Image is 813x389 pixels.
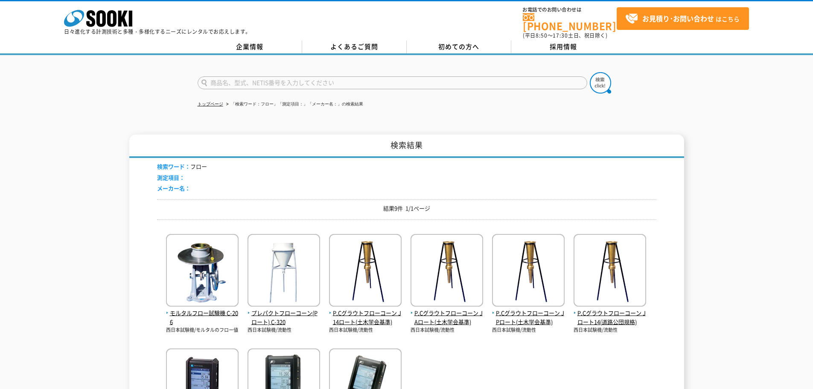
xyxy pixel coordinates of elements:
p: 結果9件 1/1ページ [157,204,656,213]
strong: お見積り･お問い合わせ [642,13,714,23]
p: 日々進化する計測技術と多種・多様化するニーズにレンタルでお応えします。 [64,29,251,34]
a: [PHONE_NUMBER] [523,13,617,31]
input: 商品名、型式、NETIS番号を入力してください [198,76,587,89]
span: お電話でのお問い合わせは [523,7,617,12]
img: C-320 [248,234,320,309]
p: 西日本試験機/モルタルのフロー値 [166,327,239,334]
li: フロー [157,162,207,171]
span: (平日 ～ 土日、祝日除く) [523,32,607,39]
p: 西日本試験機/流動性 [248,327,320,334]
img: Jロート14(道路公団規格) [574,234,646,309]
span: P.Cグラウトフローコーン Jロート14(道路公団規格) [574,309,646,327]
img: JPロート(土木学会基準) [492,234,565,309]
a: よくあるご質問 [302,41,407,53]
a: お見積り･お問い合わせはこちら [617,7,749,30]
li: 「検索ワード：フロー」「測定項目：」「メーカー名：」の検索結果 [224,100,363,109]
p: 西日本試験機/流動性 [574,327,646,334]
img: C-206 [166,234,239,309]
span: P.Cグラウトフローコーン JAロート(土木学会基準) [411,309,483,327]
h1: 検索結果 [129,135,684,158]
a: モルタルフロー試験機 C-206 [166,300,239,326]
span: プレパクトフローコーン(Pロート) C-320 [248,309,320,327]
p: 西日本試験機/流動性 [492,327,565,334]
span: メーカー名： [157,184,190,192]
a: P.Cグラウトフローコーン J14ロート(土木学会基準) [329,300,402,326]
span: 初めての方へ [438,42,479,51]
a: P.Cグラウトフローコーン JAロート(土木学会基準) [411,300,483,326]
a: 初めての方へ [407,41,511,53]
span: モルタルフロー試験機 C-206 [166,309,239,327]
a: P.Cグラウトフローコーン Jロート14(道路公団規格) [574,300,646,326]
span: はこちら [625,12,740,25]
span: 8:50 [536,32,548,39]
span: 17:30 [553,32,568,39]
img: JAロート(土木学会基準) [411,234,483,309]
span: 測定項目： [157,173,185,181]
a: 企業情報 [198,41,302,53]
p: 西日本試験機/流動性 [329,327,402,334]
a: トップページ [198,102,223,106]
img: J14ロート(土木学会基準) [329,234,402,309]
img: btn_search.png [590,72,611,94]
p: 西日本試験機/流動性 [411,327,483,334]
a: 採用情報 [511,41,616,53]
span: 検索ワード： [157,162,190,170]
a: プレパクトフローコーン(Pロート) C-320 [248,300,320,326]
span: P.Cグラウトフローコーン JPロート(土木学会基準) [492,309,565,327]
a: P.Cグラウトフローコーン JPロート(土木学会基準) [492,300,565,326]
span: P.Cグラウトフローコーン J14ロート(土木学会基準) [329,309,402,327]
